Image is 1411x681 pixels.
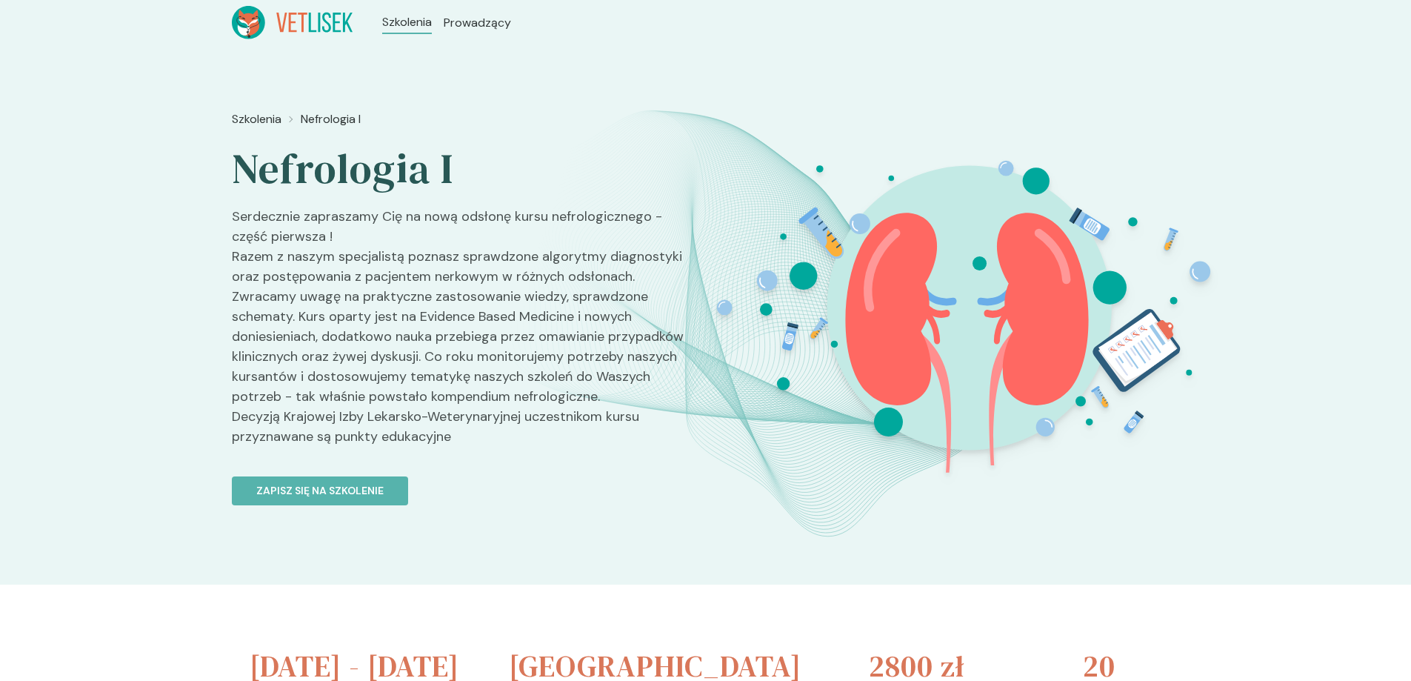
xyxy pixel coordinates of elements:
a: Nefrologia I [301,110,361,128]
img: ZpbSrx5LeNNTxNrf_Nefro_BT.svg [704,104,1230,499]
p: Zapisz się na szkolenie [256,483,384,499]
a: Prowadzący [444,14,511,32]
h2: Nefrologia I [232,143,694,195]
button: Zapisz się na szkolenie [232,476,408,505]
a: Szkolenia [232,110,281,128]
a: Szkolenia [382,13,432,31]
a: Zapisz się na szkolenie [232,459,694,505]
p: Serdecznie zapraszamy Cię na nową odsłonę kursu nefrologicznego - część pierwsza ! Razem z naszym... [232,207,694,459]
